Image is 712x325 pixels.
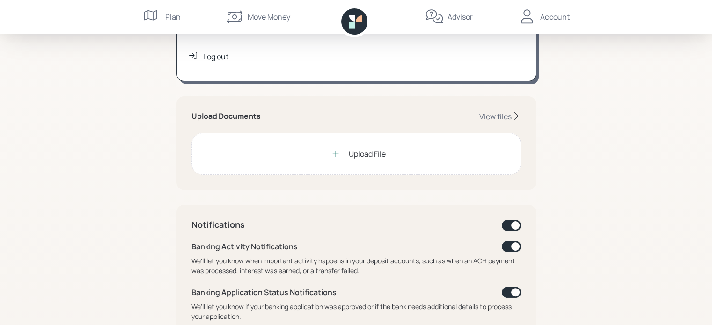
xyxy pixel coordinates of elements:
[191,302,521,321] div: We'll let you know if your banking application was approved or if the bank needs additional detai...
[191,287,337,298] div: Banking Application Status Notifications
[248,11,290,22] div: Move Money
[191,256,521,275] div: We'll let you know when important activity happens in your deposit accounts, such as when an ACH ...
[448,11,473,22] div: Advisor
[191,220,245,230] h4: Notifications
[349,148,386,159] div: Upload File
[165,11,181,22] div: Plan
[479,111,512,122] div: View files
[191,112,261,121] h5: Upload Documents
[191,241,298,252] div: Banking Activity Notifications
[540,11,570,22] div: Account
[203,51,228,62] div: Log out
